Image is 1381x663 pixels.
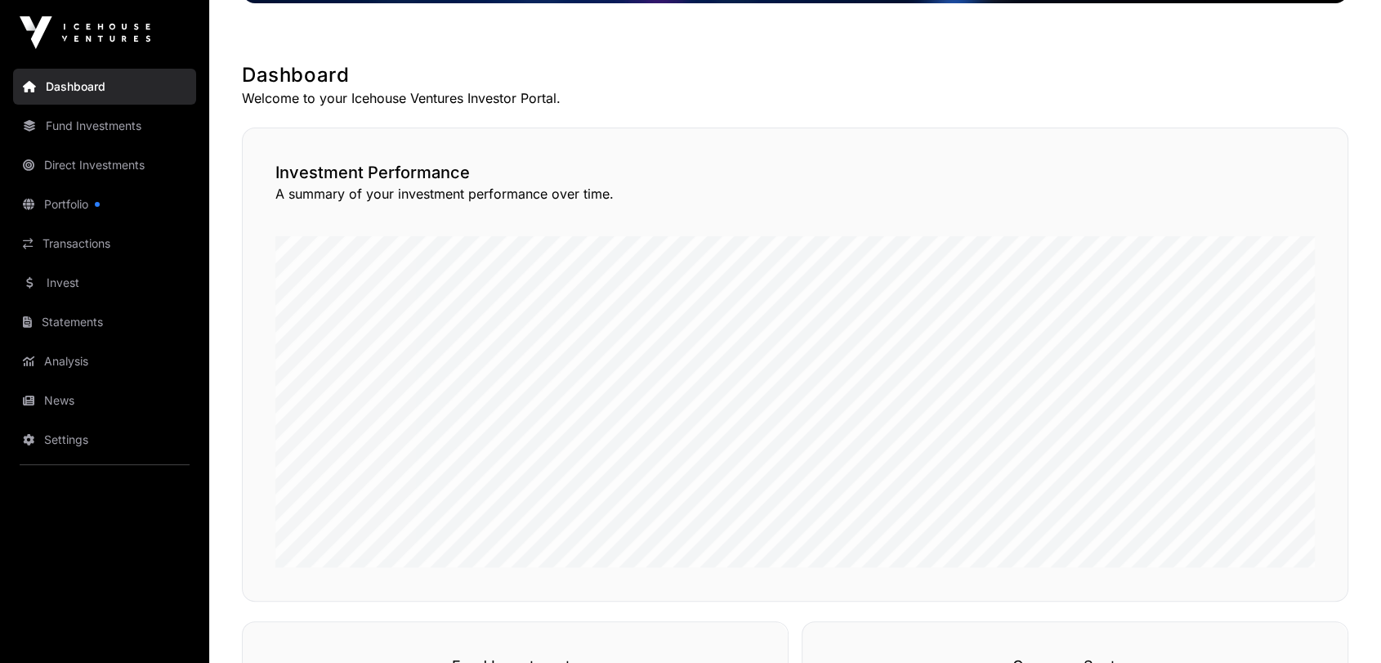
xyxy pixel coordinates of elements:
[20,16,150,49] img: Icehouse Ventures Logo
[13,265,196,301] a: Invest
[13,108,196,144] a: Fund Investments
[242,88,1348,108] p: Welcome to your Icehouse Ventures Investor Portal.
[13,304,196,340] a: Statements
[13,69,196,105] a: Dashboard
[13,186,196,222] a: Portfolio
[275,184,1315,204] p: A summary of your investment performance over time.
[275,161,1315,184] h2: Investment Performance
[1299,585,1381,663] iframe: Chat Widget
[13,147,196,183] a: Direct Investments
[13,343,196,379] a: Analysis
[13,422,196,458] a: Settings
[242,62,1348,88] h1: Dashboard
[13,226,196,262] a: Transactions
[13,383,196,419] a: News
